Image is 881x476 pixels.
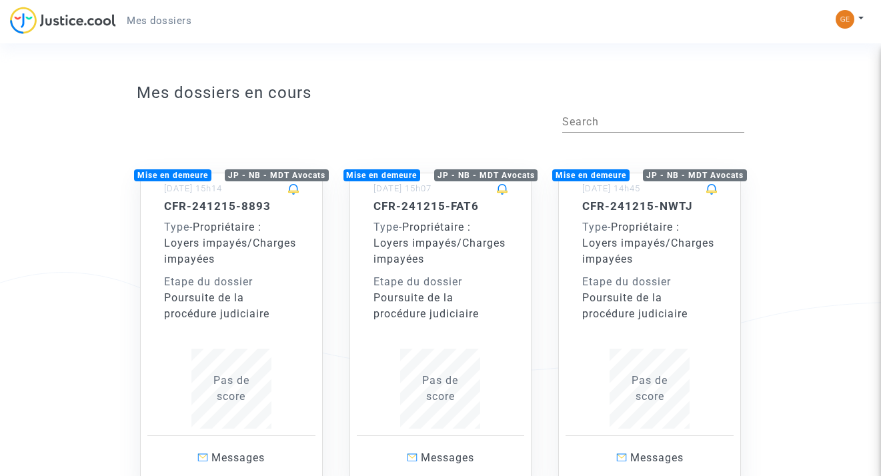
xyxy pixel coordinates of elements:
span: Messages [211,451,265,464]
div: JP - NB - MDT Avocats [225,169,329,181]
span: Propriétaire : Loyers impayés/Charges impayées [373,221,506,265]
span: Type [164,221,189,233]
span: Pas de score [213,374,249,403]
h3: Mes dossiers en cours [137,83,744,103]
small: [DATE] 15h14 [164,183,222,193]
span: Propriétaire : Loyers impayés/Charges impayées [582,221,714,265]
span: - [582,221,611,233]
div: Poursuite de la procédure judiciaire [164,290,299,322]
small: [DATE] 15h07 [373,183,431,193]
span: Propriétaire : Loyers impayés/Charges impayées [164,221,296,265]
small: [DATE] 14h45 [582,183,640,193]
span: Mes dossiers [127,15,191,27]
div: Etape du dossier [582,274,717,290]
div: JP - NB - MDT Avocats [643,169,747,181]
div: Poursuite de la procédure judiciaire [582,290,717,322]
span: - [164,221,193,233]
span: Type [373,221,399,233]
h5: CFR-241215-FAT6 [373,199,508,213]
div: Poursuite de la procédure judiciaire [373,290,508,322]
div: Mise en demeure [343,169,421,181]
div: Etape du dossier [373,274,508,290]
div: JP - NB - MDT Avocats [434,169,538,181]
span: Messages [421,451,474,464]
span: Pas de score [422,374,458,403]
img: 04544feb58d1b6ac6bdd217908e14e3e [836,10,854,29]
div: Etape du dossier [164,274,299,290]
span: - [373,221,402,233]
div: Mise en demeure [134,169,211,181]
span: Pas de score [632,374,668,403]
a: Mes dossiers [116,11,202,31]
span: Messages [630,451,684,464]
h5: CFR-241215-8893 [164,199,299,213]
img: jc-logo.svg [10,7,116,34]
h5: CFR-241215-NWTJ [582,199,717,213]
div: Mise en demeure [552,169,630,181]
span: Type [582,221,608,233]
